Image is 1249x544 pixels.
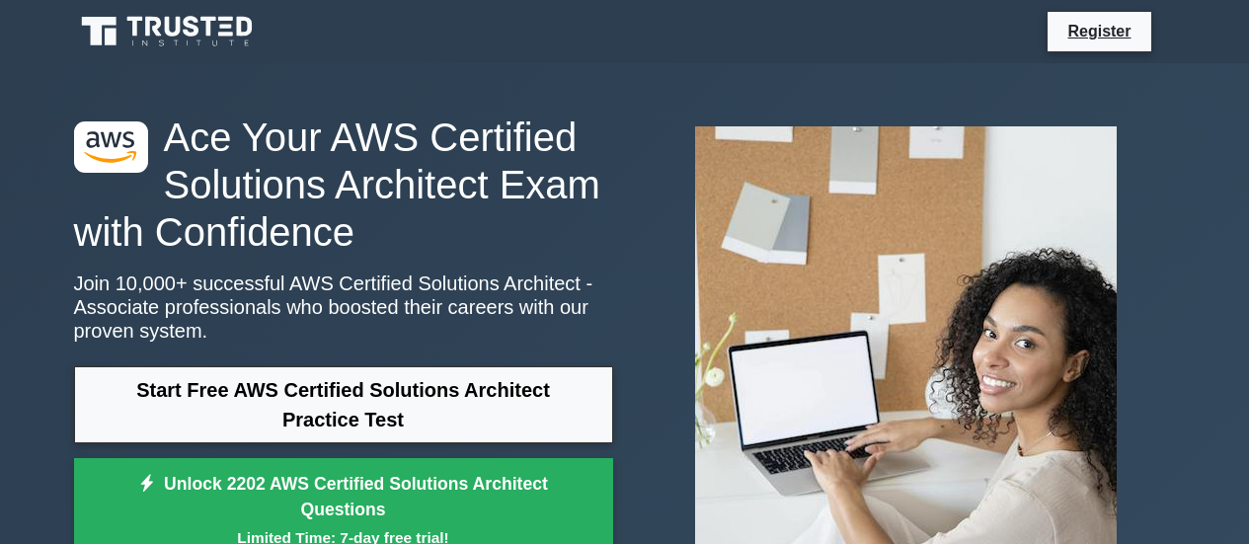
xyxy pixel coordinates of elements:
a: Register [1055,19,1142,43]
p: Join 10,000+ successful AWS Certified Solutions Architect - Associate professionals who boosted t... [74,272,613,343]
a: Start Free AWS Certified Solutions Architect Practice Test [74,366,613,443]
h1: Ace Your AWS Certified Solutions Architect Exam with Confidence [74,114,613,256]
